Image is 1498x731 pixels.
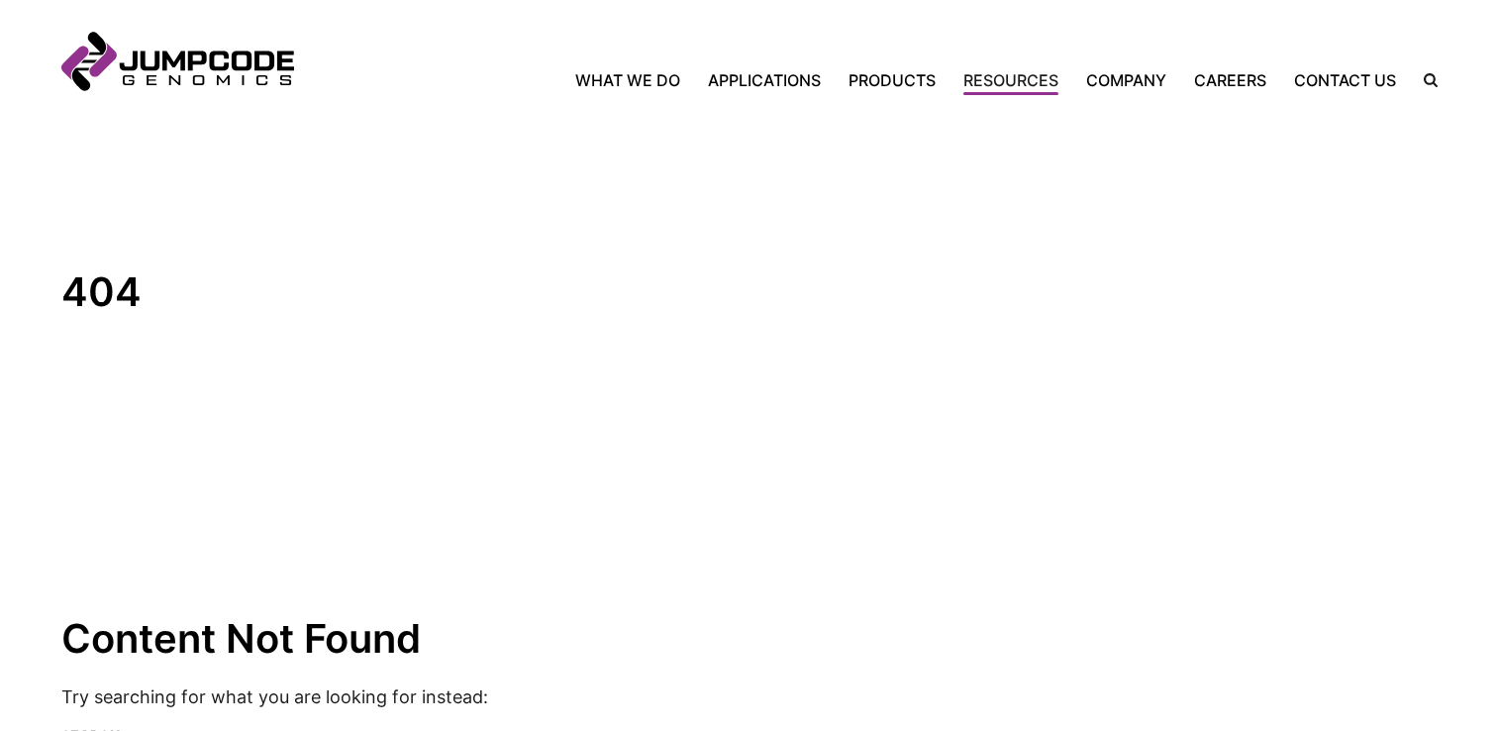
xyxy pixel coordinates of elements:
a: Careers [1180,68,1280,92]
a: Applications [694,68,835,92]
a: What We Do [575,68,694,92]
a: Products [835,68,949,92]
label: Search the site. [1410,73,1438,87]
h1: 404 [61,267,1438,317]
nav: Primary Navigation [294,68,1410,92]
h2: Content Not Found [61,614,1438,664]
a: Resources [949,68,1072,92]
p: Try searching for what you are looking for instead: [61,683,1438,710]
a: Contact Us [1280,68,1410,92]
a: Company [1072,68,1180,92]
